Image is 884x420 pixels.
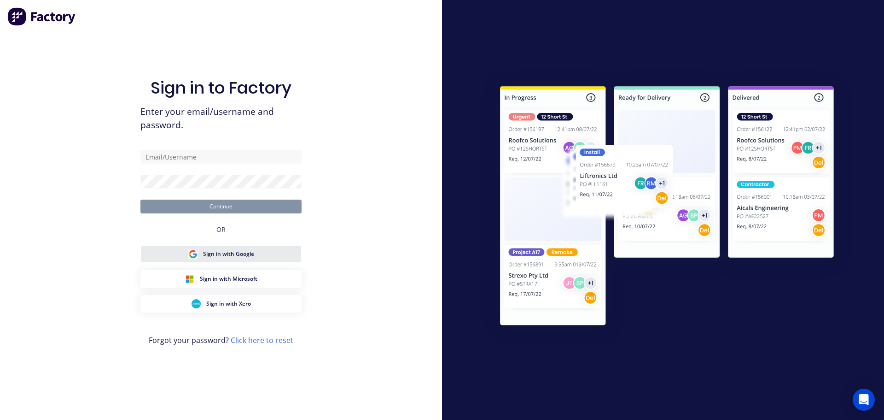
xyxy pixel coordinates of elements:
img: Factory [7,7,76,26]
img: Google Sign in [188,249,198,259]
span: Sign in with Google [203,250,254,258]
h1: Sign in to Factory [151,78,291,98]
img: Microsoft Sign in [185,274,194,284]
div: Open Intercom Messenger [853,389,875,411]
button: Xero Sign inSign in with Xero [140,295,302,313]
div: OR [216,213,226,245]
img: Sign in [480,68,854,347]
a: Click here to reset [231,335,293,345]
span: Sign in with Microsoft [200,275,257,283]
button: Microsoft Sign inSign in with Microsoft [140,270,302,288]
button: Continue [140,200,302,213]
input: Email/Username [140,150,302,164]
span: Enter your email/username and password. [140,105,302,132]
span: Sign in with Xero [206,300,251,308]
button: Google Sign inSign in with Google [140,245,302,263]
span: Forgot your password? [149,335,293,346]
img: Xero Sign in [192,299,201,308]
